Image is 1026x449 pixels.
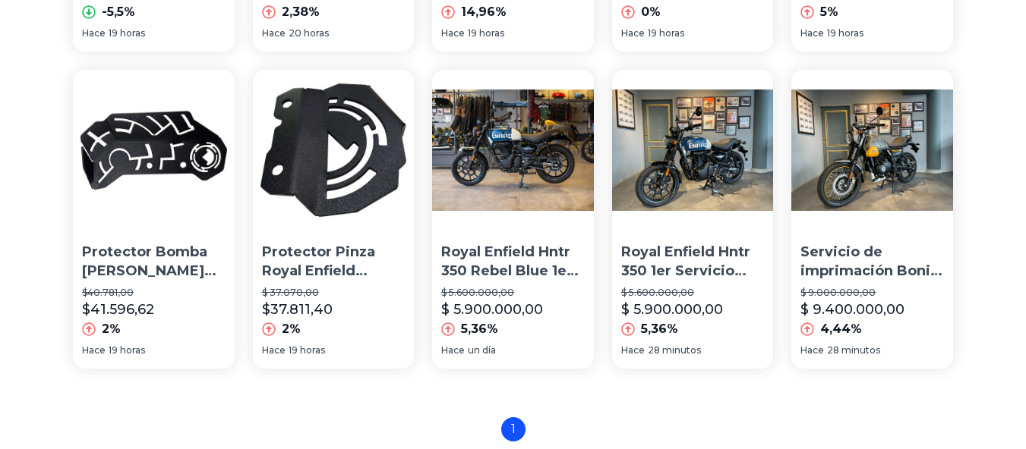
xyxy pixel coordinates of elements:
[612,70,774,369] a: Royal Enfield Hntr 350 1er Servicio BonificadoRoyal Enfield Hntr 350 1er Servicio Bonificado$ 5.6...
[621,301,723,318] font: $ 5.900.000,00
[791,70,953,231] img: Servicio de imprimación Bonif para Royal Enfield Himalayan Scram 411.
[102,5,135,19] font: -5,5%
[648,27,684,39] font: 19 horas
[468,344,496,356] font: un día
[441,301,543,318] font: $ 5.900.000,00
[282,322,301,336] font: 2%
[621,344,645,356] font: Hace
[82,287,134,298] font: $40.781,00
[820,322,862,336] font: 4,44%
[441,287,514,298] font: $ 5.600.000,00
[820,5,838,19] font: 5%
[262,287,319,298] font: $ 37.070,00
[282,5,320,19] font: 2,38%
[800,344,824,356] font: Hace
[612,70,774,231] img: Royal Enfield Hntr 350 1er Servicio Bonificado
[441,27,465,39] font: Hace
[461,5,507,19] font: 14,96%
[262,243,375,316] font: Protector Pinza Royal Enfield Himalayan 400 Pferd
[253,70,415,231] img: Protector Pinza Royal Enfield Himalayan 400 Pferd
[82,344,106,356] font: Hace
[82,243,216,335] font: Protector Bomba [PERSON_NAME] Royal Enfield Himalayan 400 Pferd
[289,27,329,39] font: 20 horas
[800,27,824,39] font: Hace
[621,27,645,39] font: Hace
[73,70,235,369] a: Protector Bomba De Freno Royal Enfield Himalayan 400 PferdProtector Bomba [PERSON_NAME] Royal Enf...
[432,70,594,231] img: Royal Enfield Hntr 350 Rebel Blue 1er Servicio Gratis
[109,344,145,356] font: 19 horas
[621,243,750,298] font: Royal Enfield Hntr 350 1er Servicio Bonificado
[82,27,106,39] font: Hace
[262,301,333,318] font: $37.811,40
[109,27,145,39] font: 19 horas
[800,301,904,318] font: $ 9.400.000,00
[102,322,121,336] font: 2%
[289,344,325,356] font: 19 horas
[791,70,953,369] a: Servicio de imprimación Bonif para Royal Enfield Himalayan Scram 411.Servicio de imprimación Boni...
[468,27,504,39] font: 19 horas
[82,301,154,318] font: $41.596,62
[262,27,286,39] font: Hace
[827,344,880,356] font: 28 minutos
[641,5,661,19] font: 0%
[441,344,465,356] font: Hace
[73,70,235,231] img: Protector Bomba De Freno Royal Enfield Himalayan 400 Pferd
[641,322,678,336] font: 5,36%
[461,322,498,336] font: 5,36%
[432,70,594,369] a: Royal Enfield Hntr 350 Rebel Blue 1er Servicio GratisRoyal Enfield Hntr 350 Rebel Blue 1er Servic...
[648,344,701,356] font: 28 minutos
[827,27,863,39] font: 19 horas
[262,344,286,356] font: Hace
[253,70,415,369] a: Protector Pinza Royal Enfield Himalayan 400 PferdProtector Pinza Royal Enfield Himalayan 400 Pfer...
[621,287,694,298] font: $ 5.600.000,00
[441,243,579,298] font: Royal Enfield Hntr 350 Rebel Blue 1er Servicio Gratis
[800,243,942,335] font: Servicio de imprimación Bonif para Royal Enfield Himalayan Scram 411.
[800,287,876,298] font: $ 9.000.000,00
